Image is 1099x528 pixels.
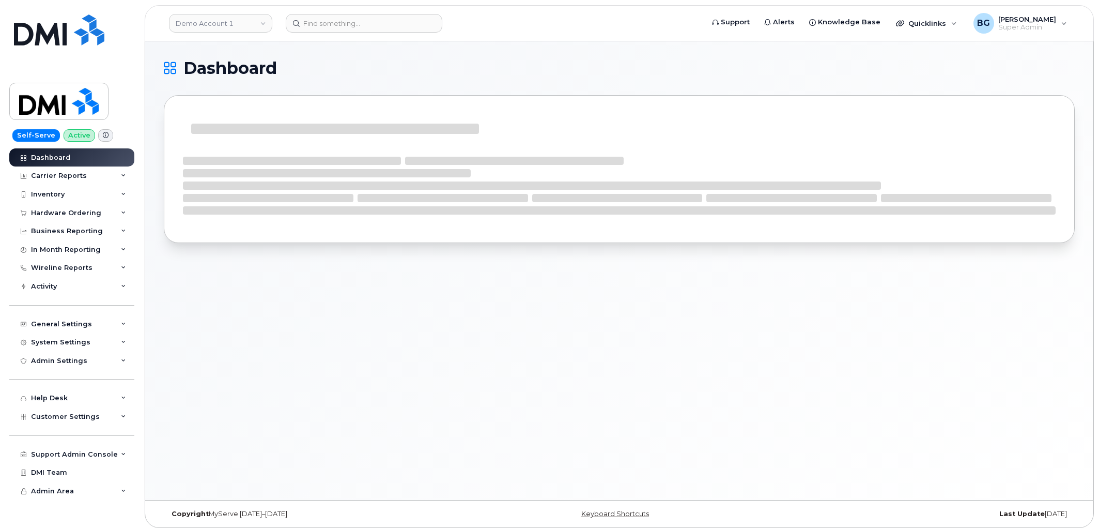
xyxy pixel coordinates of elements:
a: Keyboard Shortcuts [581,510,649,518]
strong: Last Update [999,510,1045,518]
div: [DATE] [771,510,1075,518]
div: MyServe [DATE]–[DATE] [164,510,468,518]
strong: Copyright [172,510,209,518]
span: Dashboard [183,61,277,76]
